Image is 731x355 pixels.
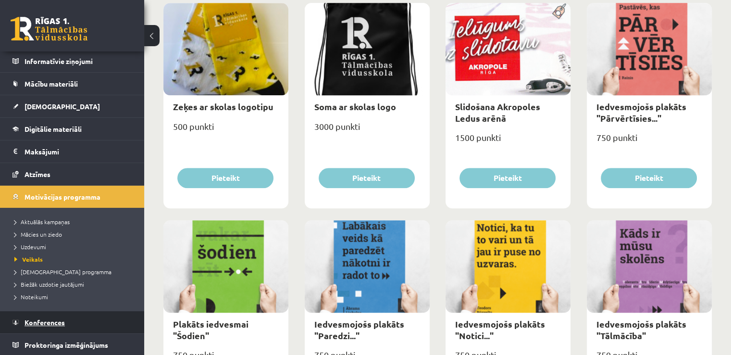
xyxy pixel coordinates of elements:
[14,243,46,251] span: Uzdevumi
[12,140,132,163] a: Maksājumi
[12,95,132,117] a: [DEMOGRAPHIC_DATA]
[25,102,100,111] span: [DEMOGRAPHIC_DATA]
[14,292,135,301] a: Noteikumi
[25,318,65,327] span: Konferences
[25,140,132,163] legend: Maksājumi
[319,168,415,188] button: Pieteikt
[314,318,404,341] a: Iedvesmojošs plakāts "Paredzi..."
[14,268,112,276] span: [DEMOGRAPHIC_DATA] programma
[12,186,132,208] a: Motivācijas programma
[305,118,430,142] div: 3000 punkti
[14,280,84,288] span: Biežāk uzdotie jautājumi
[25,79,78,88] span: Mācību materiāli
[173,101,273,112] a: Zeķes ar skolas logotipu
[12,118,132,140] a: Digitālie materiāli
[12,50,132,72] a: Informatīvie ziņojumi
[12,73,132,95] a: Mācību materiāli
[14,293,48,301] span: Noteikumi
[587,129,712,153] div: 750 punkti
[549,3,570,19] img: Populāra prece
[14,218,70,226] span: Aktuālās kampaņas
[14,280,135,289] a: Biežāk uzdotie jautājumi
[25,125,82,133] span: Digitālie materiāli
[596,318,686,341] a: Iedvesmojošs plakāts "Tālmācība"
[455,101,540,123] a: Slidošana Akropoles Ledus arēnā
[14,255,43,263] span: Veikals
[25,170,50,178] span: Atzīmes
[25,50,132,72] legend: Informatīvie ziņojumi
[455,318,545,341] a: Iedvesmojošs plakāts "Notici..."
[14,217,135,226] a: Aktuālās kampaņas
[25,341,108,349] span: Proktoringa izmēģinājums
[14,242,135,251] a: Uzdevumi
[596,101,686,123] a: Iedvesmojošs plakāts "Pārvērtīsies..."
[14,255,135,264] a: Veikals
[173,318,248,341] a: Plakāts iedvesmai "Šodien"
[14,230,62,238] span: Mācies un ziedo
[11,17,87,41] a: Rīgas 1. Tālmācības vidusskola
[12,311,132,333] a: Konferences
[14,230,135,239] a: Mācies un ziedo
[314,101,396,112] a: Soma ar skolas logo
[177,168,273,188] button: Pieteikt
[12,163,132,185] a: Atzīmes
[601,168,697,188] button: Pieteikt
[459,168,556,188] button: Pieteikt
[163,118,288,142] div: 500 punkti
[446,129,570,153] div: 1500 punkti
[14,267,135,276] a: [DEMOGRAPHIC_DATA] programma
[25,192,100,201] span: Motivācijas programma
